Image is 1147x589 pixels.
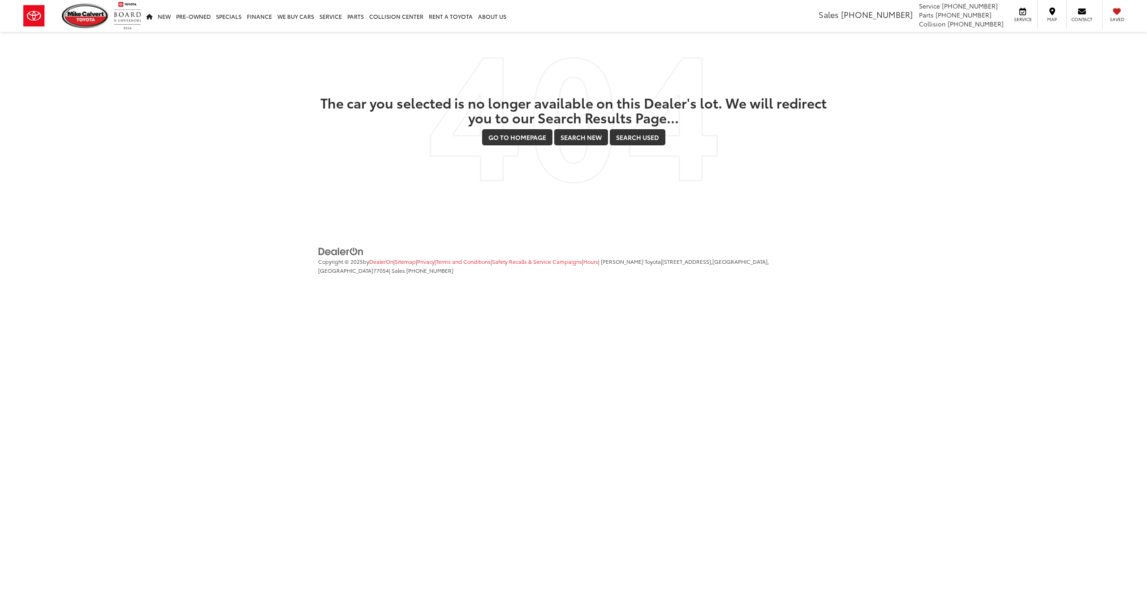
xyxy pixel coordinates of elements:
[819,9,839,20] span: Sales
[491,257,582,265] span: |
[318,95,829,125] h2: The car you selected is no longer available on this Dealer's lot. We will redirect you to our Sea...
[435,257,491,265] span: |
[318,266,373,274] span: [GEOGRAPHIC_DATA]
[436,257,491,265] a: Terms and Conditions
[1042,16,1062,22] span: Map
[395,257,416,265] a: Sitemap
[1107,16,1127,22] span: Saved
[582,257,598,265] span: |
[554,129,608,145] a: Search New
[416,257,435,265] span: |
[919,19,946,28] span: Collision
[62,4,109,28] img: Mike Calvert Toyota
[406,266,453,274] span: [PHONE_NUMBER]
[373,266,389,274] span: 77054
[610,129,665,145] a: Search Used
[1013,16,1033,22] span: Service
[662,257,712,265] span: [STREET_ADDRESS],
[1071,16,1092,22] span: Contact
[712,257,769,265] span: [GEOGRAPHIC_DATA],
[417,257,435,265] a: Privacy
[919,10,934,19] span: Parts
[942,1,998,10] span: [PHONE_NUMBER]
[482,129,552,145] a: Go to Homepage
[919,1,940,10] span: Service
[363,257,393,265] span: by
[936,10,992,19] span: [PHONE_NUMBER]
[318,257,363,265] span: Copyright © 2025
[598,257,661,265] span: | [PERSON_NAME] Toyota
[948,19,1004,28] span: [PHONE_NUMBER]
[318,247,364,257] img: DealerOn
[583,257,598,265] a: Hours
[393,257,416,265] span: |
[389,266,453,274] span: | Sales:
[318,246,364,255] a: DealerOn
[369,257,393,265] a: DealerOn Home Page
[841,9,913,20] span: [PHONE_NUMBER]
[492,257,582,265] a: Safety Recalls & Service Campaigns, Opens in a new tab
